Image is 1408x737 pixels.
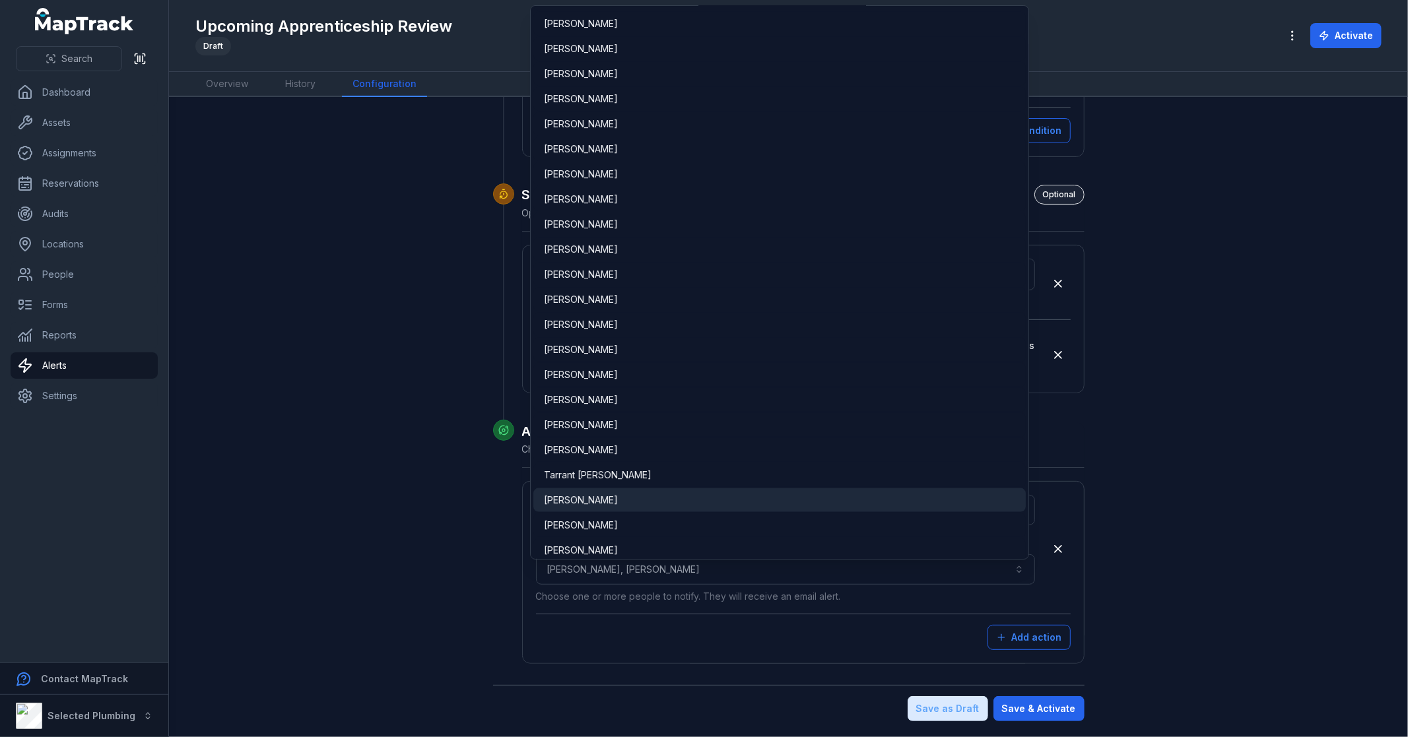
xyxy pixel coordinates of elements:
[544,418,618,432] span: [PERSON_NAME]
[544,393,618,406] span: [PERSON_NAME]
[544,243,618,256] span: [PERSON_NAME]
[544,343,618,356] span: [PERSON_NAME]
[544,117,618,131] span: [PERSON_NAME]
[544,443,618,457] span: [PERSON_NAME]
[536,554,1035,585] button: [PERSON_NAME], [PERSON_NAME]
[544,368,618,381] span: [PERSON_NAME]
[544,544,618,557] span: [PERSON_NAME]
[544,143,618,156] span: [PERSON_NAME]
[544,268,618,281] span: [PERSON_NAME]
[544,494,618,507] span: [PERSON_NAME]
[544,318,618,331] span: [PERSON_NAME]
[544,468,652,482] span: Tarrant [PERSON_NAME]
[544,67,618,80] span: [PERSON_NAME]
[544,168,618,181] span: [PERSON_NAME]
[544,92,618,106] span: [PERSON_NAME]
[544,293,618,306] span: [PERSON_NAME]
[544,218,618,231] span: [PERSON_NAME]
[544,519,618,532] span: [PERSON_NAME]
[530,5,1029,560] div: [PERSON_NAME], [PERSON_NAME]
[544,17,618,30] span: [PERSON_NAME]
[544,193,618,206] span: [PERSON_NAME]
[544,42,618,55] span: [PERSON_NAME]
